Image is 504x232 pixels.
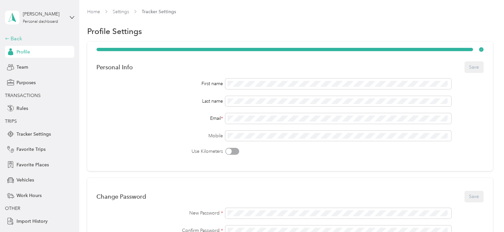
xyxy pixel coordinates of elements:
a: Home [87,9,100,15]
span: TRANSACTIONS [5,93,41,98]
h1: Profile Settings [87,28,142,35]
label: Use Kilometers [96,148,223,155]
span: Tracker Settings [17,131,51,138]
div: Last name [96,98,223,105]
span: Import History [17,218,48,225]
div: [PERSON_NAME] [23,11,64,17]
span: Purposes [17,79,36,86]
div: First name [96,80,223,87]
span: OTHER [5,206,20,211]
span: Favorite Trips [17,146,46,153]
div: Personal dashboard [23,20,58,24]
span: Rules [17,105,28,112]
div: Back [5,35,71,43]
span: Favorite Places [17,161,49,168]
label: Mobile [96,132,223,139]
a: Settings [113,9,129,15]
div: Email [96,115,223,122]
span: Tracker Settings [142,8,176,15]
iframe: Everlance-gr Chat Button Frame [467,195,504,232]
div: Change Password [96,193,146,200]
span: Vehicles [17,177,34,183]
span: Profile [17,49,30,55]
label: New Password [96,210,223,216]
span: TRIPS [5,118,17,124]
div: Personal Info [96,64,133,71]
span: Work Hours [17,192,42,199]
span: Team [17,64,28,71]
